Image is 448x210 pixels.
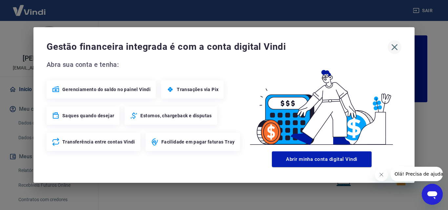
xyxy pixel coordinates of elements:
img: Good Billing [242,59,401,149]
span: Transações via Pix [177,86,218,93]
button: Abrir minha conta digital Vindi [272,151,372,167]
span: Gerenciamento do saldo no painel Vindi [62,86,151,93]
span: Gestão financeira integrada é com a conta digital Vindi [47,40,388,53]
span: Estornos, chargeback e disputas [140,112,212,119]
span: Saques quando desejar [62,112,114,119]
span: Transferência entre contas Vindi [62,139,135,145]
span: Olá! Precisa de ajuda? [4,5,55,10]
span: Abra sua conta e tenha: [47,59,242,70]
iframe: Mensagem da empresa [391,167,443,181]
iframe: Fechar mensagem [375,168,388,181]
span: Facilidade em pagar faturas Tray [161,139,235,145]
iframe: Botão para abrir a janela de mensagens [422,184,443,205]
